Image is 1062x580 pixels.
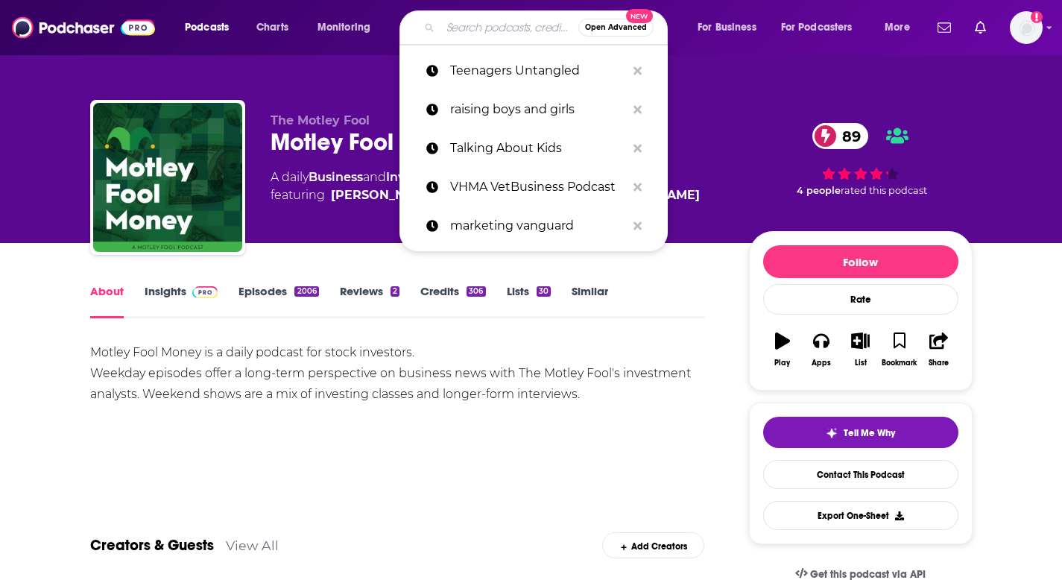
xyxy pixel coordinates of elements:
[882,359,917,368] div: Bookmark
[1010,11,1043,44] button: Show profile menu
[450,207,626,245] p: marketing vanguard
[399,90,668,129] a: raising boys and girls
[880,323,919,376] button: Bookmark
[771,16,874,40] button: open menu
[247,16,297,40] a: Charts
[467,286,485,297] div: 306
[585,24,647,31] span: Open Advanced
[386,170,443,184] a: Investing
[578,19,654,37] button: Open AdvancedNew
[874,16,929,40] button: open menu
[90,284,124,318] a: About
[855,359,867,368] div: List
[919,323,958,376] button: Share
[174,16,248,40] button: open menu
[774,359,790,368] div: Play
[812,123,868,149] a: 89
[827,123,868,149] span: 89
[1031,11,1043,23] svg: Add a profile image
[307,16,390,40] button: open menu
[226,538,279,553] a: View All
[932,15,957,40] a: Show notifications dropdown
[841,185,927,196] span: rated this podcast
[763,323,802,376] button: Play
[420,284,485,318] a: Credits306
[399,51,668,90] a: Teenagers Untangled
[90,536,214,555] a: Creators & Guests
[763,245,958,278] button: Follow
[450,51,626,90] p: Teenagers Untangled
[90,342,705,405] div: Motley Fool Money is a daily podcast for stock investors. Weekday episodes offer a long-term pers...
[256,17,288,38] span: Charts
[450,129,626,168] p: Talking About Kids
[797,185,841,196] span: 4 people
[363,170,386,184] span: and
[841,323,879,376] button: List
[626,9,653,23] span: New
[885,17,910,38] span: More
[1010,11,1043,44] img: User Profile
[391,286,399,297] div: 2
[450,168,626,207] p: VHMA VetBusiness Podcast
[340,284,399,318] a: Reviews2
[12,13,155,42] img: Podchaser - Follow, Share and Rate Podcasts
[929,359,949,368] div: Share
[450,90,626,129] p: raising boys and girls
[812,359,831,368] div: Apps
[271,113,370,127] span: The Motley Fool
[309,170,363,184] a: Business
[399,207,668,245] a: marketing vanguard
[1010,11,1043,44] span: Logged in as kbastian
[763,501,958,530] button: Export One-Sheet
[802,323,841,376] button: Apps
[399,168,668,207] a: VHMA VetBusiness Podcast
[763,417,958,448] button: tell me why sparkleTell Me Why
[687,16,775,40] button: open menu
[826,427,838,439] img: tell me why sparkle
[331,186,437,204] a: Deidre Woollard
[440,16,578,40] input: Search podcasts, credits, & more...
[294,286,318,297] div: 2006
[399,129,668,168] a: Talking About Kids
[185,17,229,38] span: Podcasts
[763,284,958,315] div: Rate
[271,186,700,204] span: featuring
[844,427,895,439] span: Tell Me Why
[969,15,992,40] a: Show notifications dropdown
[271,168,700,204] div: A daily podcast
[414,10,682,45] div: Search podcasts, credits, & more...
[192,286,218,298] img: Podchaser Pro
[507,284,551,318] a: Lists30
[781,17,853,38] span: For Podcasters
[602,532,704,558] div: Add Creators
[93,103,242,252] img: Motley Fool Money
[145,284,218,318] a: InsightsPodchaser Pro
[698,17,756,38] span: For Business
[763,460,958,489] a: Contact This Podcast
[537,286,551,297] div: 30
[749,113,973,206] div: 89 4 peoplerated this podcast
[572,284,608,318] a: Similar
[317,17,370,38] span: Monitoring
[238,284,318,318] a: Episodes2006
